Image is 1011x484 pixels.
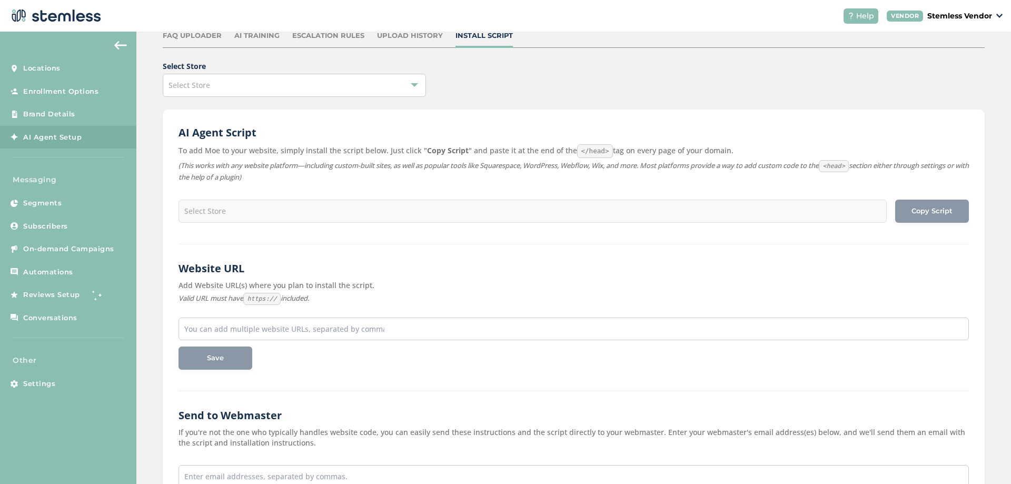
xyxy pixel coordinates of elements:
img: logo-dark-0685b13c.svg [8,5,101,26]
label: If you're not the one who typically handles website code, you can easily send these instructions ... [179,427,969,448]
div: Upload History [377,31,443,41]
label: To add Moe to your website, simply install the script below. Just click " " and paste it at the e... [179,144,969,158]
span: Conversations [23,313,77,323]
span: AI Agent Setup [23,132,82,143]
label: (This works with any website platform—including custom-built sites, as well as popular tools like... [179,160,969,183]
div: Install Script [455,31,513,41]
h2: Website URL [179,261,969,276]
span: Reviews Setup [23,290,80,300]
div: AI Training [234,31,280,41]
input: You can add multiple website URLs, separated by commas. [184,323,384,334]
span: Help [856,11,874,22]
img: icon_down-arrow-small-66adaf34.svg [996,14,1003,18]
span: Brand Details [23,109,75,120]
span: Enrollment Options [23,86,98,97]
span: Select Store [168,80,210,90]
label: Select Store [163,61,985,72]
input: Enter email addresses, separated by commas. [184,471,384,482]
code: </head> [577,144,612,158]
span: Segments [23,198,62,209]
h2: AI Agent Script [179,125,969,140]
code: <head> [819,160,848,173]
iframe: Chat Widget [958,433,1011,484]
div: Escalation Rules [292,31,364,41]
span: On-demand Campaigns [23,244,114,254]
img: glitter-stars-b7820f95.gif [88,284,109,305]
code: https:// [243,293,280,305]
span: Automations [23,267,73,278]
div: VENDOR [887,11,923,22]
div: FAQ Uploader [163,31,222,41]
strong: Copy Script [427,145,469,155]
label: Valid URL must have included. [179,293,969,305]
label: Add Website URL(s) where you plan to install the script. [179,280,969,291]
img: icon-help-white-03924b79.svg [848,13,854,19]
span: Subscribers [23,221,68,232]
h2: Send to Webmaster [179,408,969,423]
img: icon-arrow-back-accent-c549486e.svg [114,41,127,50]
p: Stemless Vendor [927,11,992,22]
span: Locations [23,63,61,74]
span: Settings [23,379,55,389]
